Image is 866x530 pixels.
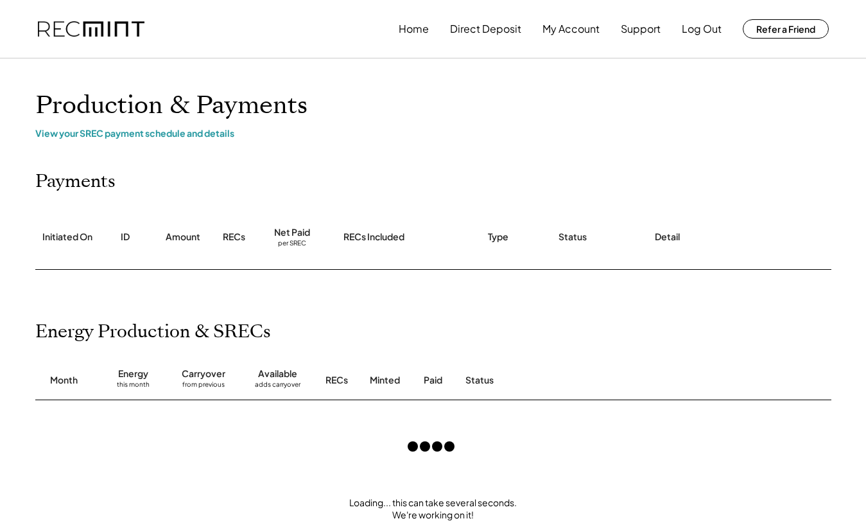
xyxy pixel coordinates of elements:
div: per SREC [278,239,306,249]
button: Home [399,16,429,42]
div: Detail [655,231,680,243]
div: from previous [182,380,225,393]
div: Energy [118,367,148,380]
div: Amount [166,231,200,243]
h1: Production & Payments [35,91,831,121]
div: View your SREC payment schedule and details [35,127,831,139]
div: Month [50,374,78,387]
button: Direct Deposit [450,16,521,42]
button: Refer a Friend [743,19,829,39]
button: My Account [542,16,600,42]
div: Initiated On [42,231,92,243]
div: Type [488,231,508,243]
div: Available [258,367,297,380]
div: Status [559,231,587,243]
button: Support [621,16,661,42]
h2: Energy Production & SRECs [35,321,271,343]
div: Carryover [182,367,225,380]
div: ID [121,231,130,243]
div: RECs [223,231,245,243]
div: adds carryover [255,380,300,393]
div: Loading... this can take several seconds. We're working on it! [22,497,844,522]
div: RECs [325,374,348,387]
button: Log Out [682,16,722,42]
div: this month [117,380,150,393]
h2: Payments [35,171,116,193]
div: Net Paid [274,226,310,239]
div: Paid [424,374,442,387]
div: Minted [370,374,400,387]
img: recmint-logotype%403x.png [38,21,144,37]
div: Status [465,374,684,387]
div: RECs Included [343,231,404,243]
